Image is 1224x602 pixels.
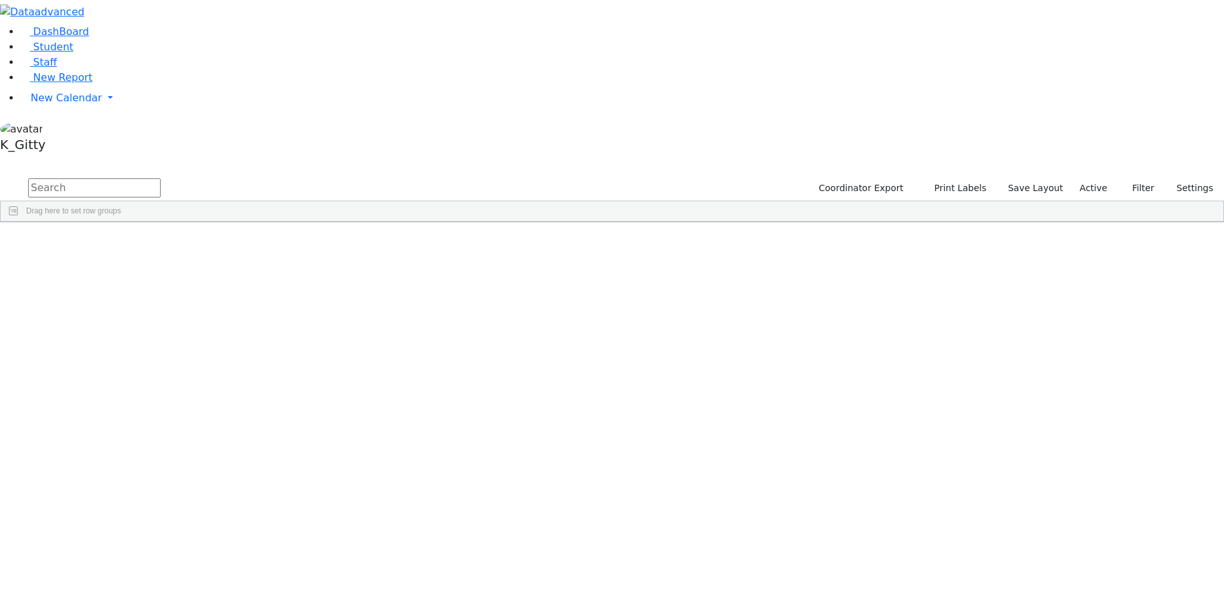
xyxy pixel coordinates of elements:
[28,178,161,197] input: Search
[33,71,92,83] span: New Report
[33,41,73,53] span: Student
[20,25,89,38] a: DashBoard
[1074,178,1113,198] label: Active
[26,206,121,215] span: Drag here to set row groups
[33,25,89,38] span: DashBoard
[1002,178,1068,198] button: Save Layout
[31,92,102,104] span: New Calendar
[919,178,992,198] button: Print Labels
[1116,178,1160,198] button: Filter
[20,85,1224,111] a: New Calendar
[20,56,57,68] a: Staff
[20,41,73,53] a: Student
[810,178,909,198] button: Coordinator Export
[20,71,92,83] a: New Report
[33,56,57,68] span: Staff
[1160,178,1219,198] button: Settings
